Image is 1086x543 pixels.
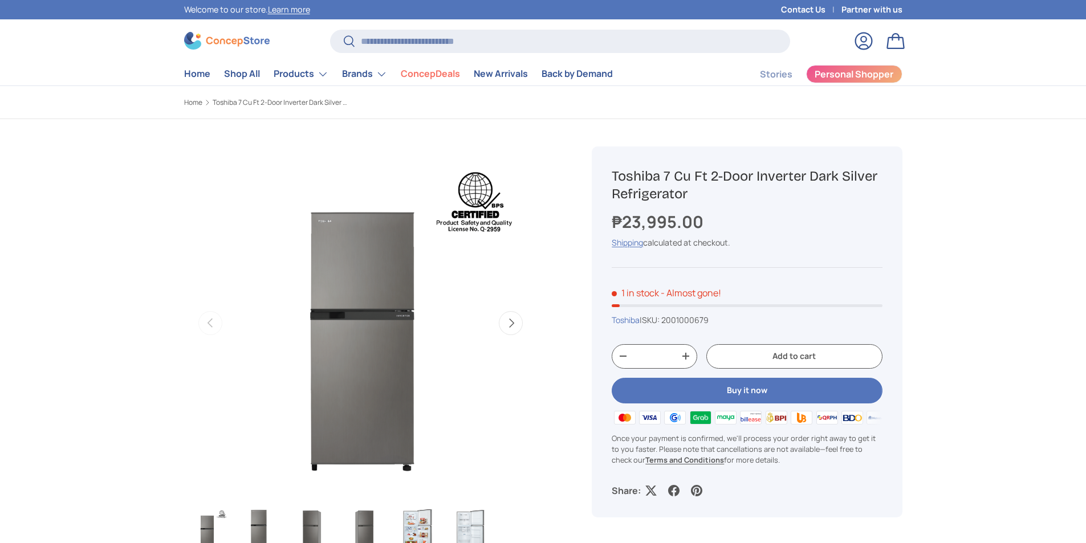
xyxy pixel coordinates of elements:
img: ConcepStore [184,32,270,50]
img: visa [637,409,662,426]
a: New Arrivals [474,63,528,85]
span: SKU: [642,315,660,325]
img: gcash [662,409,688,426]
img: ubp [789,409,814,426]
img: billease [738,409,763,426]
a: Back by Demand [542,63,613,85]
p: Welcome to our store. [184,3,310,16]
span: 2001000679 [661,315,709,325]
nav: Primary [184,63,613,85]
img: metrobank [865,409,890,426]
div: calculated at checkout. [612,236,882,248]
summary: Brands [335,63,394,85]
img: qrph [814,409,839,426]
p: Once your payment is confirmed, we'll process your order right away to get it to you faster. Plea... [612,433,882,466]
nav: Breadcrumbs [184,97,565,108]
nav: Secondary [733,63,902,85]
a: Home [184,63,210,85]
img: maya [713,409,738,426]
a: Shop All [224,63,260,85]
a: ConcepDeals [401,63,460,85]
img: bdo [840,409,865,426]
a: Partner with us [841,3,902,16]
a: Learn more [268,4,310,15]
span: 1 in stock [612,287,659,299]
span: Personal Shopper [815,70,893,79]
img: bpi [764,409,789,426]
img: grabpay [688,409,713,426]
p: Share: [612,484,641,497]
h1: Toshiba 7 Cu Ft 2-Door Inverter Dark Silver Refrigerator [612,168,882,203]
summary: Products [267,63,335,85]
a: Stories [760,63,792,85]
a: Home [184,99,202,106]
img: master [612,409,637,426]
button: Add to cart [706,344,882,369]
a: Toshiba 7 Cu Ft 2-Door Inverter Dark Silver Refrigerator [213,99,349,106]
a: Toshiba [612,315,640,325]
span: | [640,315,709,325]
button: Buy it now [612,378,882,403]
a: Contact Us [781,3,841,16]
a: Terms and Conditions [645,455,724,465]
strong: ₱23,995.00 [612,210,706,233]
a: Personal Shopper [806,65,902,83]
p: - Almost gone! [661,287,721,299]
a: Shipping [612,237,643,248]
